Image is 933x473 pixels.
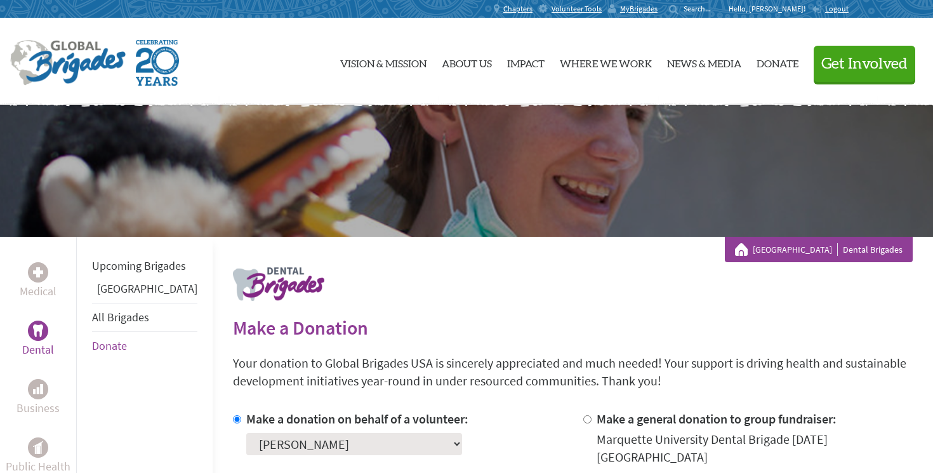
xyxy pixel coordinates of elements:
li: Upcoming Brigades [92,252,197,280]
a: [GEOGRAPHIC_DATA] [753,243,838,256]
li: All Brigades [92,303,197,332]
a: Donate [757,29,798,95]
div: Dental Brigades [735,243,903,256]
a: Where We Work [560,29,652,95]
button: Get Involved [814,46,915,82]
h2: Make a Donation [233,316,913,339]
label: Make a donation on behalf of a volunteer: [246,411,468,427]
p: Your donation to Global Brigades USA is sincerely appreciated and much needed! Your support is dr... [233,354,913,390]
img: Public Health [33,441,43,454]
span: Chapters [503,4,533,14]
img: Business [33,384,43,394]
div: Public Health [28,437,48,458]
a: BusinessBusiness [17,379,60,417]
li: Panama [92,280,197,303]
div: Business [28,379,48,399]
span: MyBrigades [620,4,658,14]
li: Donate [92,332,197,360]
a: [GEOGRAPHIC_DATA] [97,281,197,296]
p: Hello, [PERSON_NAME]! [729,4,812,14]
img: Medical [33,267,43,277]
p: Medical [20,283,56,300]
div: Dental [28,321,48,341]
p: Dental [22,341,54,359]
a: DentalDental [22,321,54,359]
a: Donate [92,338,127,353]
a: MedicalMedical [20,262,56,300]
a: All Brigades [92,310,149,324]
div: Marquette University Dental Brigade [DATE] [GEOGRAPHIC_DATA] [597,430,913,466]
input: Search... [684,4,720,13]
span: Get Involved [821,57,908,72]
img: Global Brigades Logo [10,40,126,86]
img: Dental [33,324,43,336]
a: News & Media [667,29,741,95]
img: Global Brigades Celebrating 20 Years [136,40,179,86]
a: Vision & Mission [340,29,427,95]
img: logo-dental.png [233,267,324,301]
a: Logout [812,4,849,14]
span: Volunteer Tools [552,4,602,14]
p: Business [17,399,60,417]
a: Upcoming Brigades [92,258,186,273]
a: Impact [507,29,545,95]
div: Medical [28,262,48,283]
span: Logout [825,4,849,13]
label: Make a general donation to group fundraiser: [597,411,837,427]
a: About Us [442,29,492,95]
